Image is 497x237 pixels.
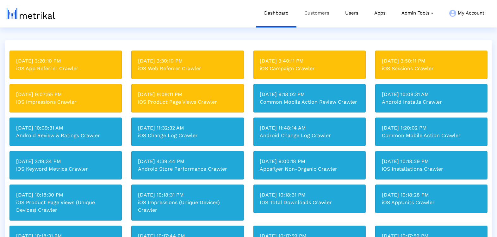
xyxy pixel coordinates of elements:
[138,91,237,98] div: [DATE] 9:09:11 PM
[260,191,359,199] div: [DATE] 10:18:31 PM
[382,91,481,98] div: [DATE] 10:08:31 AM
[138,98,237,106] div: iOS Product Page Views Crawler
[16,98,115,106] div: iOS Impressions Crawler
[260,199,359,206] div: IOS Total Downloads Crawler
[382,158,481,165] div: [DATE] 10:18:29 PM
[382,98,481,106] div: Android Installs Crawler
[260,91,359,98] div: [DATE] 9:18:02 PM
[382,191,481,199] div: [DATE] 10:18:28 PM
[16,191,115,199] div: [DATE] 10:18:30 PM
[16,199,115,214] div: iOS Product Page Views (Unique Devices) Crawler
[138,191,237,199] div: [DATE] 10:18:31 PM
[260,132,359,139] div: Android Change Log Crawler
[16,132,115,139] div: Android Review & Ratings Crawler
[382,65,481,72] div: iOS Sessions Crawler
[260,165,359,173] div: Appsflyer Non-Organic Crawler
[16,158,115,165] div: [DATE] 3:19:34 PM
[16,57,115,65] div: [DATE] 3:20:10 PM
[260,158,359,165] div: [DATE] 9:00:18 PM
[382,57,481,65] div: [DATE] 3:50:11 PM
[260,65,359,72] div: iOS Campaign Crawler
[16,65,115,72] div: iOS App Referrer Crawler
[260,98,359,106] div: Common Mobile Action Review Crawler
[138,165,237,173] div: Android Store Performance Crawler
[382,124,481,132] div: [DATE] 1:20:02 PM
[7,8,55,19] img: metrical-logo-light.png
[138,124,237,132] div: [DATE] 11:32:32 AM
[260,57,359,65] div: [DATE] 3:40:11 PM
[16,165,115,173] div: iOS Keyword Metrics Crawler
[16,91,115,98] div: [DATE] 9:07:55 PM
[138,158,237,165] div: [DATE] 4:39:44 PM
[382,165,481,173] div: iOS Installations Crawler
[449,10,456,17] img: my-account-menu-icon.png
[16,124,115,132] div: [DATE] 10:09:31 AM
[138,132,237,139] div: iOS Change Log Crawler
[260,124,359,132] div: [DATE] 11:48:14 AM
[138,57,237,65] div: [DATE] 3:30:10 PM
[382,199,481,206] div: iOS AppUnits Crawler
[382,132,481,139] div: Common Mobile Action Crawler
[138,65,237,72] div: iOS Web Referrer Crawler
[138,199,237,214] div: iOS Impressions (Unique Devices) Crawler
